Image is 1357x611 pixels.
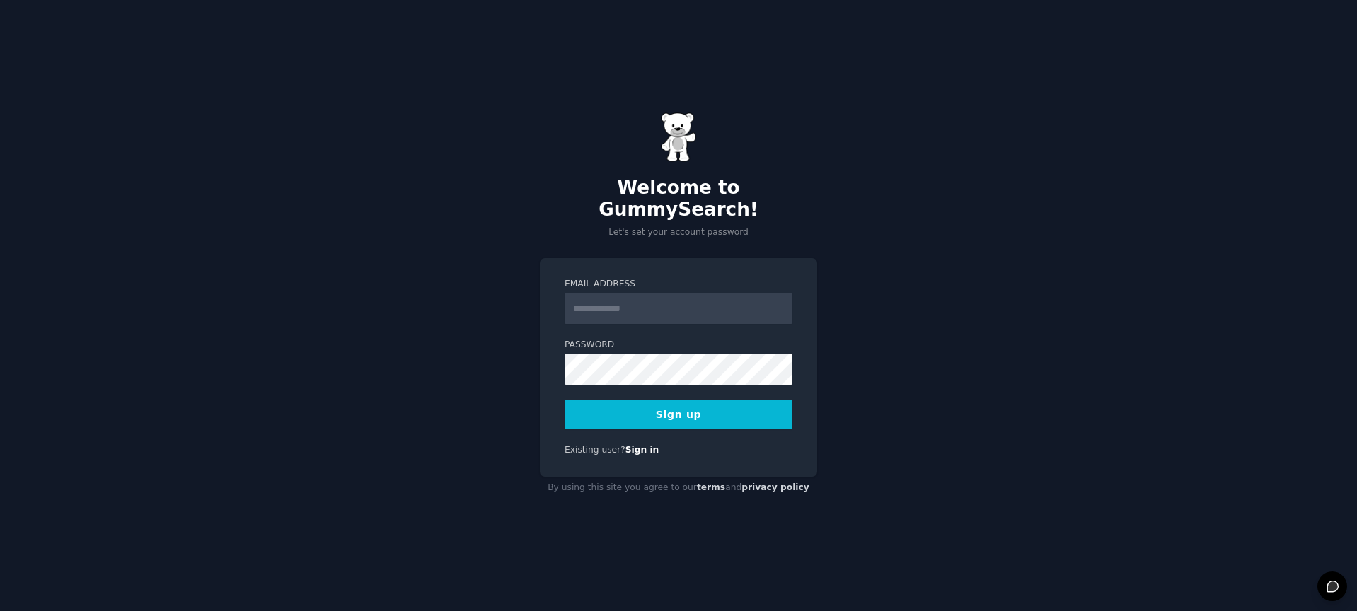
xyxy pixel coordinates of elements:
span: Existing user? [565,445,625,455]
a: Sign in [625,445,659,455]
div: By using this site you agree to our and [540,477,817,499]
a: privacy policy [741,482,809,492]
label: Email Address [565,278,792,291]
p: Let's set your account password [540,226,817,239]
button: Sign up [565,400,792,429]
h2: Welcome to GummySearch! [540,177,817,221]
label: Password [565,339,792,351]
a: terms [697,482,725,492]
img: Gummy Bear [661,112,696,162]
